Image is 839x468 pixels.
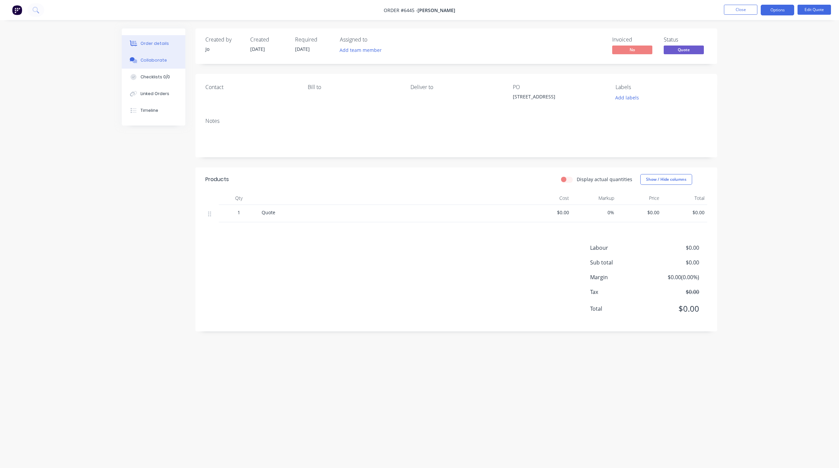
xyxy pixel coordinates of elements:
[529,209,569,216] span: $0.00
[141,74,170,80] div: Checklists 0/0
[205,175,229,183] div: Products
[664,46,704,54] span: Quote
[141,91,169,97] div: Linked Orders
[577,176,632,183] label: Display actual quantities
[650,258,699,266] span: $0.00
[616,84,707,90] div: Labels
[574,209,614,216] span: 0%
[205,36,242,43] div: Created by
[410,84,502,90] div: Deliver to
[250,36,287,43] div: Created
[590,288,650,296] span: Tax
[219,191,259,205] div: Qty
[12,5,22,15] img: Factory
[650,288,699,296] span: $0.00
[650,244,699,252] span: $0.00
[122,35,185,52] button: Order details
[572,191,617,205] div: Markup
[662,191,707,205] div: Total
[761,5,794,15] button: Options
[417,7,455,13] span: [PERSON_NAME]
[640,174,692,185] button: Show / Hide columns
[590,258,650,266] span: Sub total
[308,84,399,90] div: Bill to
[250,46,265,52] span: [DATE]
[340,46,385,55] button: Add team member
[513,93,596,102] div: [STREET_ADDRESS]
[295,46,310,52] span: [DATE]
[336,46,385,55] button: Add team member
[141,41,169,47] div: Order details
[665,209,705,216] span: $0.00
[141,57,167,63] div: Collaborate
[617,191,662,205] div: Price
[295,36,332,43] div: Required
[205,118,707,124] div: Notes
[612,46,652,54] span: No
[527,191,572,205] div: Cost
[798,5,831,15] button: Edit Quote
[205,46,242,53] div: Jo
[650,303,699,315] span: $0.00
[238,209,240,216] span: 1
[664,36,707,43] div: Status
[384,7,417,13] span: Order #6445 -
[590,273,650,281] span: Margin
[513,84,604,90] div: PO
[141,107,158,113] div: Timeline
[650,273,699,281] span: $0.00 ( 0.00 %)
[262,209,275,216] span: Quote
[590,244,650,252] span: Labour
[122,102,185,119] button: Timeline
[122,85,185,102] button: Linked Orders
[664,46,704,56] button: Quote
[122,69,185,85] button: Checklists 0/0
[612,36,656,43] div: Invoiced
[590,305,650,313] span: Total
[205,84,297,90] div: Contact
[612,93,642,102] button: Add labels
[620,209,659,216] span: $0.00
[724,5,757,15] button: Close
[340,36,407,43] div: Assigned to
[122,52,185,69] button: Collaborate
